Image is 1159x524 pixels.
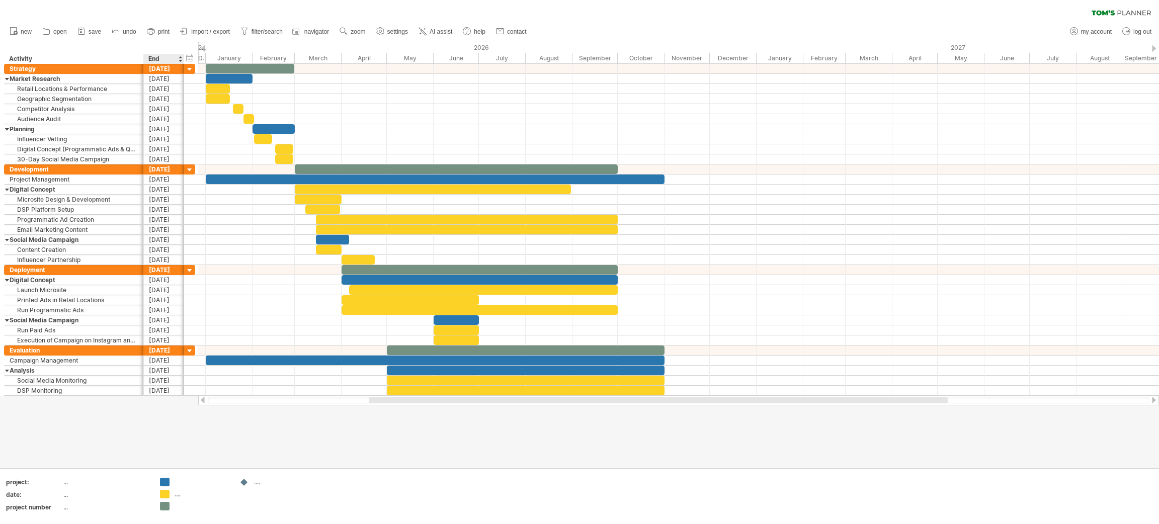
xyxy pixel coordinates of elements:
[206,53,253,63] div: January 2026
[10,134,138,144] div: Influencer Vetting
[144,185,185,194] div: [DATE]
[10,245,138,254] div: Content Creation
[10,164,138,174] div: Development
[123,28,136,35] span: undo
[144,315,185,325] div: [DATE]
[10,376,138,385] div: Social Media Monitoring
[6,478,61,486] div: project:
[10,325,138,335] div: Run Paid Ads
[1067,25,1115,38] a: my account
[10,305,138,315] div: Run Programmatic Ads
[938,53,984,63] div: May 2027
[351,28,365,35] span: zoom
[144,325,185,335] div: [DATE]
[10,295,138,305] div: Printed Ads in Retail Locations
[144,84,185,94] div: [DATE]
[89,28,101,35] span: save
[144,366,185,375] div: [DATE]
[304,28,329,35] span: navigator
[158,28,170,35] span: print
[434,53,479,63] div: June 2026
[9,54,138,64] div: Activity
[10,84,138,94] div: Retail Locations & Performance
[63,478,148,486] div: ...
[75,25,104,38] a: save
[10,315,138,325] div: Social Media Campaign
[526,53,572,63] div: August 2026
[144,376,185,385] div: [DATE]
[252,28,283,35] span: filter/search
[430,28,452,35] span: AI assist
[10,124,138,134] div: Planning
[191,28,230,35] span: import / export
[144,64,185,73] div: [DATE]
[10,225,138,234] div: Email Marketing Content
[144,74,185,83] div: [DATE]
[144,174,185,184] div: [DATE]
[144,245,185,254] div: [DATE]
[253,53,295,63] div: February 2026
[7,25,35,38] a: new
[710,53,757,63] div: December 2026
[6,503,61,511] div: project number
[144,215,185,224] div: [DATE]
[10,285,138,295] div: Launch Microsite
[416,25,455,38] a: AI assist
[507,28,527,35] span: contact
[10,366,138,375] div: Analysis
[291,25,332,38] a: navigator
[10,215,138,224] div: Programmatic Ad Creation
[144,235,185,244] div: [DATE]
[572,53,618,63] div: September 2026
[10,335,138,345] div: Execution of Campaign on Instagram and TikTok
[10,64,138,73] div: Strategy
[53,28,67,35] span: open
[109,25,139,38] a: undo
[144,295,185,305] div: [DATE]
[144,305,185,315] div: [DATE]
[6,490,61,499] div: date:
[1077,53,1123,63] div: August 2027
[10,345,138,355] div: Evaluation
[144,356,185,365] div: [DATE]
[1030,53,1077,63] div: July 2027
[10,275,138,285] div: Digital Concept
[144,25,173,38] a: print
[144,335,185,345] div: [DATE]
[144,225,185,234] div: [DATE]
[10,174,138,184] div: Project Management
[144,164,185,174] div: [DATE]
[493,25,530,38] a: contact
[387,28,408,35] span: settings
[144,154,185,164] div: [DATE]
[10,356,138,365] div: Campaign Management
[144,275,185,285] div: [DATE]
[144,144,185,154] div: [DATE]
[175,490,229,498] div: ....
[846,53,892,63] div: March 2027
[144,114,185,124] div: [DATE]
[10,104,138,114] div: Competitor Analysis
[387,53,434,63] div: May 2026
[40,25,70,38] a: open
[144,345,185,355] div: [DATE]
[144,134,185,144] div: [DATE]
[10,265,138,275] div: Deployment
[144,124,185,134] div: [DATE]
[618,53,665,63] div: October 2026
[10,195,138,204] div: Microsite Design & Development
[337,25,368,38] a: zoom
[665,53,710,63] div: November 2026
[10,94,138,104] div: Geographic Segmentation
[10,74,138,83] div: Market Research
[148,54,179,64] div: End
[144,94,185,104] div: [DATE]
[254,478,309,486] div: ....
[144,205,185,214] div: [DATE]
[474,28,485,35] span: help
[178,25,233,38] a: import / export
[460,25,488,38] a: help
[10,144,138,154] div: Digital Concept (Programmatic Ads & QR Code Integration)
[144,104,185,114] div: [DATE]
[144,265,185,275] div: [DATE]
